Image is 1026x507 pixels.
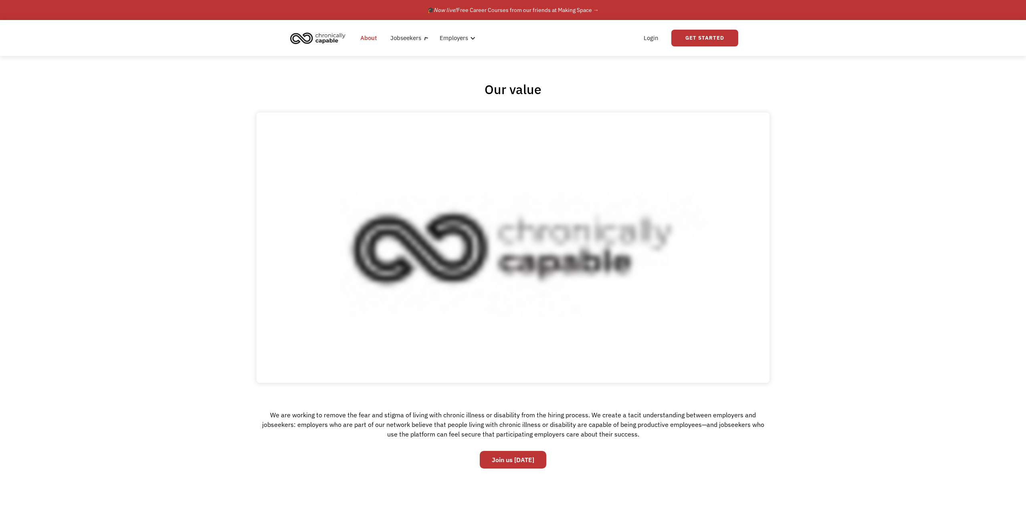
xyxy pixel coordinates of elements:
[386,25,431,51] div: Jobseekers
[480,451,546,469] a: Join us [DATE]
[288,29,351,47] a: home
[671,30,738,46] a: Get Started
[435,25,478,51] div: Employers
[427,5,599,15] div: 🎓 Free Career Courses from our friends at Making Space →
[434,6,457,14] em: Now live!
[485,81,541,97] h1: Our value
[440,33,468,43] div: Employers
[639,25,663,51] a: Login
[256,408,769,447] div: We are working to remove the fear and stigma of living with chronic illness or disability from th...
[288,29,348,47] img: Chronically Capable logo
[355,25,382,51] a: About
[390,33,421,43] div: Jobseekers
